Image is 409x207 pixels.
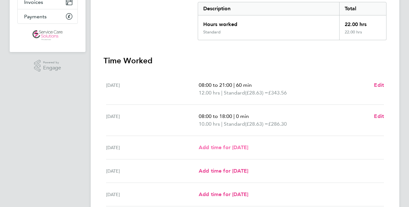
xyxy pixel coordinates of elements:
span: Powered by [43,60,61,65]
a: Edit [374,81,384,89]
span: 08:00 to 21:00 [199,82,232,88]
div: Total [339,2,386,15]
a: Edit [374,113,384,120]
span: Standard [224,89,245,97]
span: | [221,121,223,127]
span: 0 min [236,113,249,119]
div: Description [198,2,339,15]
a: Add time for [DATE] [199,191,248,198]
span: Standard [224,120,245,128]
a: Add time for [DATE] [199,144,248,151]
div: Summary [198,2,386,40]
span: Add time for [DATE] [199,168,248,174]
div: 22.00 hrs [339,15,386,30]
a: Powered byEngage [34,60,61,72]
span: Engage [43,65,61,71]
span: £343.56 [268,90,287,96]
span: | [221,90,223,96]
a: Add time for [DATE] [199,167,248,175]
span: Payments [24,14,47,20]
img: servicecare-logo-retina.png [32,30,63,40]
h3: Time Worked [104,56,386,66]
span: 08:00 to 18:00 [199,113,232,119]
span: (£28.63) = [245,90,268,96]
div: [DATE] [106,113,199,128]
span: £286.30 [268,121,287,127]
div: Hours worked [198,15,339,30]
a: Payments [18,9,77,23]
span: 10.00 hrs [199,121,220,127]
span: | [233,113,235,119]
div: [DATE] [106,167,199,175]
div: 22.00 hrs [339,30,386,40]
span: 12.00 hrs [199,90,220,96]
span: (£28.63) = [245,121,268,127]
span: Add time for [DATE] [199,144,248,150]
span: 60 min [236,82,252,88]
span: Add time for [DATE] [199,191,248,197]
div: [DATE] [106,81,199,97]
span: Edit [374,82,384,88]
span: | [233,82,235,88]
div: Standard [203,30,221,35]
div: [DATE] [106,191,199,198]
a: Go to home page [17,30,78,40]
div: [DATE] [106,144,199,151]
span: Edit [374,113,384,119]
